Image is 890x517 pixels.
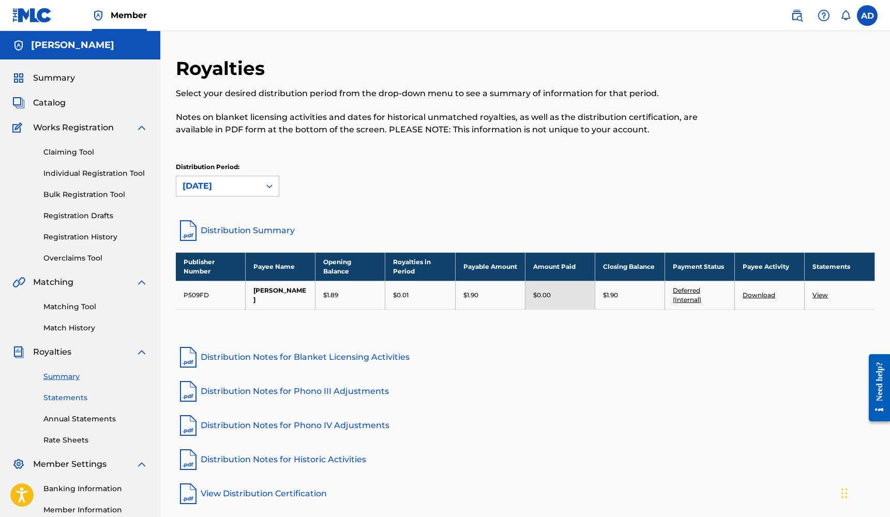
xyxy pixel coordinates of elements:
p: $0.00 [533,291,551,300]
img: expand [135,121,148,134]
td: [PERSON_NAME] [246,281,315,309]
span: Royalties [33,346,71,358]
th: Payment Status [665,252,734,281]
iframe: Resource Center [861,345,890,431]
a: CatalogCatalog [12,97,66,109]
th: Amount Paid [525,252,595,281]
a: View Distribution Certification [176,481,875,506]
p: $1.90 [463,291,478,300]
img: Matching [12,276,25,288]
a: Annual Statements [43,414,148,424]
a: Registration History [43,232,148,242]
img: Works Registration [12,121,26,134]
img: pdf [176,447,201,472]
a: Registration Drafts [43,210,148,221]
iframe: Chat Widget [838,467,890,517]
td: P509FD [176,281,246,309]
a: Public Search [787,5,807,26]
img: Royalties [12,346,25,358]
h5: Adrian Dell [31,39,114,51]
a: Distribution Notes for Phono IV Adjustments [176,413,875,438]
span: Member Settings [33,458,107,470]
a: Member Information [43,505,148,515]
img: pdf [176,379,201,404]
th: Royalties in Period [385,252,455,281]
a: View [812,291,828,299]
a: Deferred (Internal) [673,286,701,303]
a: Match History [43,323,148,333]
a: Individual Registration Tool [43,168,148,179]
th: Closing Balance [595,252,665,281]
th: Statements [805,252,874,281]
img: Accounts [12,39,25,52]
span: Summary [33,72,75,84]
a: Bulk Registration Tool [43,189,148,200]
a: Distribution Summary [176,218,875,243]
img: search [791,9,803,22]
a: Banking Information [43,483,148,494]
span: Catalog [33,97,66,109]
a: SummarySummary [12,72,75,84]
img: pdf [176,481,201,506]
a: Overclaims Tool [43,253,148,264]
th: Publisher Number [176,252,246,281]
h2: Royalties [176,57,270,80]
span: Works Registration [33,121,114,134]
img: expand [135,276,148,288]
span: Member [111,9,147,21]
span: Matching [33,276,73,288]
img: expand [135,346,148,358]
div: Drag [841,478,848,509]
img: Top Rightsholder [92,9,104,22]
p: Select your desired distribution period from the drop-down menu to see a summary of information f... [176,87,714,100]
p: Notes on blanket licensing activities and dates for historical unmatched royalties, as well as th... [176,111,714,136]
th: Payee Name [246,252,315,281]
a: Distribution Notes for Historic Activities [176,447,875,472]
img: help [818,9,830,22]
img: MLC Logo [12,8,52,23]
div: Help [813,5,834,26]
img: pdf [176,413,201,438]
div: Notifications [840,10,851,21]
p: $1.90 [603,291,618,300]
a: Distribution Notes for Phono III Adjustments [176,379,875,404]
img: Summary [12,72,25,84]
p: $1.89 [323,291,338,300]
div: [DATE] [183,180,254,192]
a: Matching Tool [43,301,148,312]
img: distribution-summary-pdf [176,218,201,243]
p: Distribution Period: [176,162,279,172]
img: Catalog [12,97,25,109]
th: Payee Activity [735,252,805,281]
img: Member Settings [12,458,25,470]
a: Statements [43,392,148,403]
a: Download [743,291,775,299]
img: expand [135,458,148,470]
div: User Menu [857,5,878,26]
a: Rate Sheets [43,435,148,446]
a: Claiming Tool [43,147,148,158]
img: pdf [176,345,201,370]
a: Summary [43,371,148,382]
p: $0.01 [393,291,409,300]
th: Opening Balance [315,252,385,281]
a: Distribution Notes for Blanket Licensing Activities [176,345,875,370]
th: Payable Amount [455,252,525,281]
